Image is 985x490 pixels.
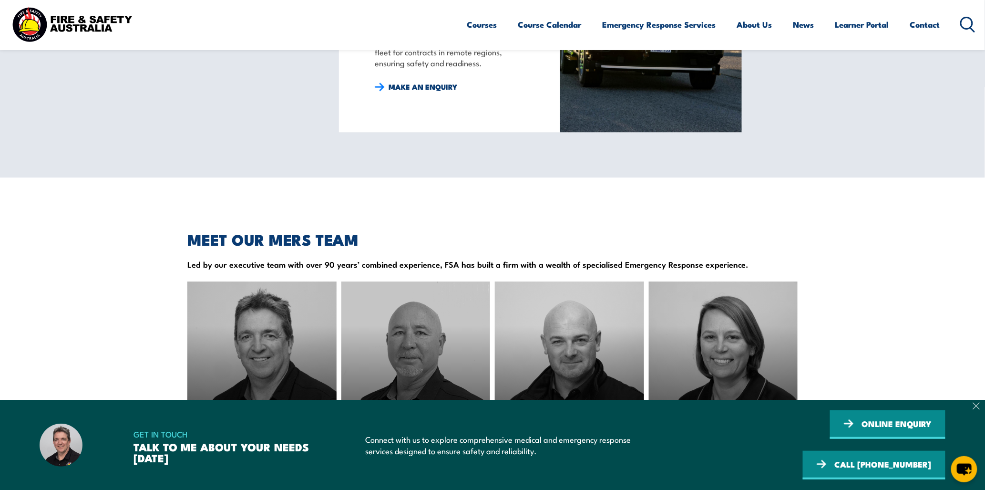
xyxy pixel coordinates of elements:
a: Courses [467,12,497,37]
a: Course Calendar [518,12,582,37]
span: GET IN TOUCH [133,427,325,441]
a: News [793,12,814,37]
img: Dave – Fire and Safety Australia [40,424,82,467]
p: Led by our executive team with over 90 years’ combined experience, FSA has built a firm with a we... [187,259,798,270]
a: MAKE AN ENQUIRY [375,82,457,92]
h2: MEET OUR MERS TEAM [187,232,798,246]
a: ONLINE ENQUIRY [830,410,945,439]
a: Learner Portal [835,12,889,37]
a: About Us [737,12,772,37]
button: chat-button [951,456,977,482]
h3: TALK TO ME ABOUT YOUR NEEDS [DATE] [133,441,325,463]
p: Connect with us to explore comprehensive medical and emergency response services designed to ensu... [365,434,647,456]
a: Contact [910,12,940,37]
a: Emergency Response Services [603,12,716,37]
a: CALL [PHONE_NUMBER] [803,451,945,480]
